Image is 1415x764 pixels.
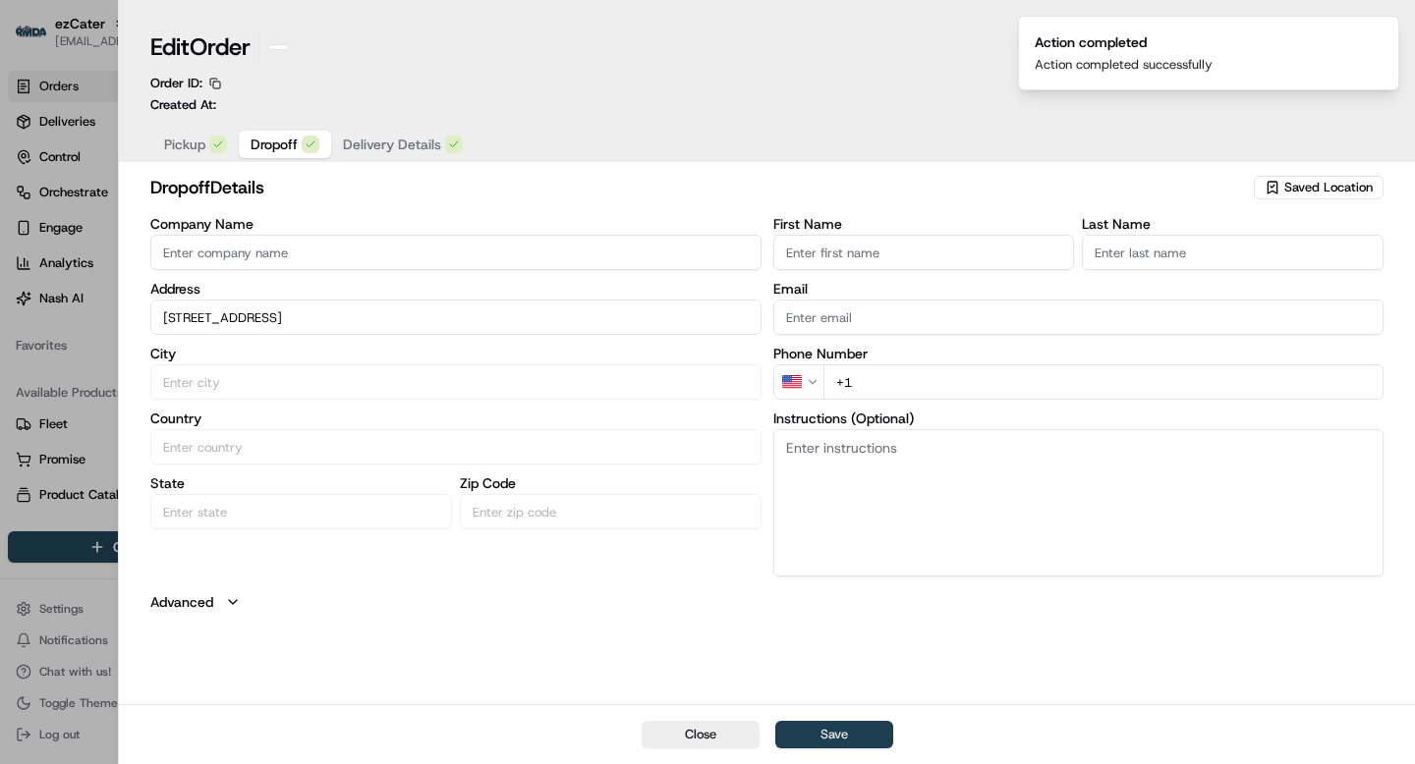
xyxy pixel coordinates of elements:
[264,357,271,373] span: •
[20,286,51,317] img: Grace Nketiah
[186,439,315,459] span: API Documentation
[773,282,1385,296] label: Email
[150,282,762,296] label: Address
[150,476,452,490] label: State
[88,188,322,207] div: Start new chat
[773,347,1385,360] label: Phone Number
[775,721,893,748] button: Save
[150,300,762,335] input: Enter address
[1254,174,1384,201] button: Saved Location
[41,188,77,223] img: 4920774857489_3d7f54699973ba98c624_72.jpg
[150,235,762,270] input: Enter company name
[150,592,213,612] label: Advanced
[773,411,1385,425] label: Instructions (Optional)
[51,127,354,147] input: Got a question? Start typing here...
[190,31,251,63] span: Order
[150,96,216,114] p: Created At:
[1082,235,1384,270] input: Enter last name
[20,441,35,457] div: 📗
[166,441,182,457] div: 💻
[164,135,205,154] span: Pickup
[20,20,59,59] img: Nash
[1082,217,1384,231] label: Last Name
[158,431,323,466] a: 💻API Documentation
[773,217,1075,231] label: First Name
[275,357,315,373] span: [DATE]
[251,135,298,154] span: Dropoff
[163,304,170,320] span: •
[460,476,762,490] label: Zip Code
[150,494,452,529] input: Enter state
[20,255,132,271] div: Past conversations
[20,79,358,110] p: Welcome 👋
[773,300,1385,335] input: Enter email
[12,431,158,466] a: 📗Knowledge Base
[61,357,260,373] span: [PERSON_NAME] [PERSON_NAME]
[773,235,1075,270] input: Enter first name
[334,193,358,217] button: Start new chat
[61,304,159,320] span: [PERSON_NAME]
[150,347,762,360] label: City
[150,364,762,400] input: Enter city
[150,592,1384,612] button: Advanced
[460,494,762,529] input: Enter zip code
[150,31,251,63] h1: Edit
[642,721,760,748] button: Close
[150,411,762,425] label: Country
[20,188,55,223] img: 1736555255976-a54dd68f-1ca7-489b-9aae-adbdc363a1c4
[150,75,202,92] p: Order ID:
[88,207,270,223] div: We're available if you need us!
[39,439,150,459] span: Knowledge Base
[343,135,441,154] span: Delivery Details
[150,174,1250,201] h2: dropoff Details
[823,364,1385,400] input: Enter phone number
[20,339,51,370] img: Shah Alam
[139,486,238,502] a: Powered byPylon
[1284,179,1373,196] span: Saved Location
[196,487,238,502] span: Pylon
[39,305,55,321] img: 1736555255976-a54dd68f-1ca7-489b-9aae-adbdc363a1c4
[150,429,762,464] input: Enter country
[305,251,358,275] button: See all
[174,304,214,320] span: [DATE]
[150,217,762,231] label: Company Name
